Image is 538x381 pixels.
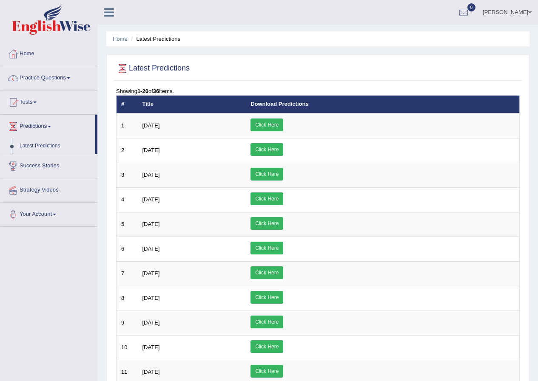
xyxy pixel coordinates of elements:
[0,115,95,136] a: Predictions
[117,113,138,138] td: 1
[117,212,138,237] td: 5
[117,138,138,163] td: 2
[0,178,97,200] a: Strategy Videos
[0,154,97,175] a: Success Stories
[467,3,476,11] span: 0
[16,138,95,154] a: Latest Predictions
[129,35,180,43] li: Latest Predictions
[142,369,160,375] span: [DATE]
[0,203,97,224] a: Your Account
[117,237,138,261] td: 6
[116,87,520,95] div: Showing of items.
[246,96,519,113] th: Download Predictions
[250,217,283,230] a: Click Here
[250,192,283,205] a: Click Here
[117,310,138,335] td: 9
[250,365,283,378] a: Click Here
[0,90,97,112] a: Tests
[250,242,283,254] a: Click Here
[142,172,160,178] span: [DATE]
[142,122,160,129] span: [DATE]
[117,163,138,187] td: 3
[0,66,97,87] a: Practice Questions
[142,344,160,350] span: [DATE]
[250,316,283,328] a: Click Here
[142,196,160,203] span: [DATE]
[116,62,190,75] h2: Latest Predictions
[250,143,283,156] a: Click Here
[117,286,138,310] td: 8
[142,246,160,252] span: [DATE]
[250,340,283,353] a: Click Here
[113,36,128,42] a: Home
[142,319,160,326] span: [DATE]
[142,147,160,153] span: [DATE]
[138,96,246,113] th: Title
[117,187,138,212] td: 4
[250,266,283,279] a: Click Here
[0,42,97,63] a: Home
[250,291,283,304] a: Click Here
[250,168,283,181] a: Click Here
[153,88,159,94] b: 36
[117,96,138,113] th: #
[117,261,138,286] td: 7
[137,88,148,94] b: 1-20
[142,221,160,227] span: [DATE]
[142,270,160,277] span: [DATE]
[117,335,138,360] td: 10
[142,295,160,301] span: [DATE]
[250,119,283,131] a: Click Here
